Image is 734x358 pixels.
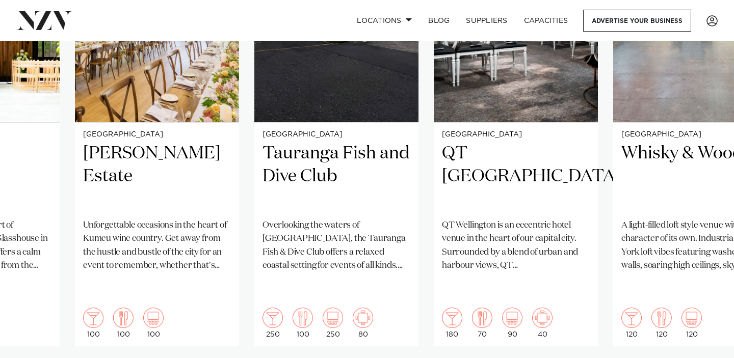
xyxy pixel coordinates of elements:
[263,308,283,338] div: 250
[263,219,410,272] p: Overlooking the waters of [GEOGRAPHIC_DATA], the Tauranga Fish & Dive Club offers a relaxed coast...
[442,219,590,272] p: QT Wellington is an eccentric hotel venue in the heart of our capital city. Surrounded by a blend...
[113,308,134,328] img: dining.png
[83,219,231,272] p: Unforgettable occasions in the heart of Kumeu wine country. Get away from the hustle and bustle o...
[681,308,702,328] img: theatre.png
[621,308,642,338] div: 120
[442,308,462,338] div: 180
[143,308,164,338] div: 100
[83,308,103,328] img: cocktail.png
[113,308,134,338] div: 100
[293,308,313,328] img: dining.png
[420,10,458,32] a: BLOG
[651,308,672,328] img: dining.png
[323,308,343,338] div: 250
[532,308,553,338] div: 40
[472,308,492,328] img: dining.png
[263,131,410,139] small: [GEOGRAPHIC_DATA]
[349,10,420,32] a: Locations
[583,10,691,32] a: Advertise your business
[651,308,672,338] div: 120
[263,142,410,211] h2: Tauranga Fish and Dive Club
[532,308,553,328] img: meeting.png
[621,308,642,328] img: cocktail.png
[502,308,522,338] div: 90
[263,308,283,328] img: cocktail.png
[143,308,164,328] img: theatre.png
[83,142,231,211] h2: [PERSON_NAME] Estate
[442,308,462,328] img: cocktail.png
[16,11,72,30] img: nzv-logo.png
[442,131,590,139] small: [GEOGRAPHIC_DATA]
[83,308,103,338] div: 100
[353,308,373,328] img: meeting.png
[353,308,373,338] div: 80
[442,142,590,211] h2: QT [GEOGRAPHIC_DATA]
[502,308,522,328] img: theatre.png
[293,308,313,338] div: 100
[323,308,343,328] img: theatre.png
[516,10,576,32] a: Capacities
[472,308,492,338] div: 70
[681,308,702,338] div: 120
[83,131,231,139] small: [GEOGRAPHIC_DATA]
[458,10,515,32] a: SUPPLIERS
